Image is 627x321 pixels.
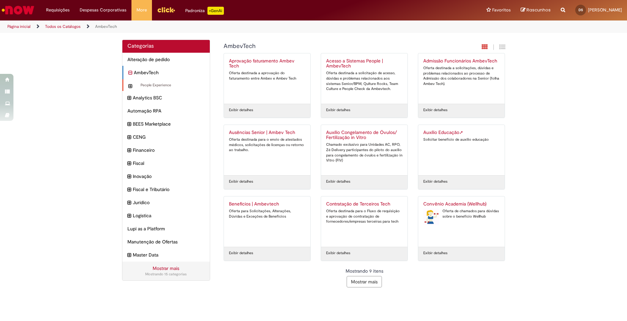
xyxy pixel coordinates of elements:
[127,147,131,154] i: expandir categoria Financeiro
[347,276,382,287] button: Mostrar mais
[326,201,402,207] h2: Contratação de Terceiros Tech
[127,251,131,259] i: expandir categoria Master Data
[326,130,402,141] h2: Auxílio Congelamento de Óvulos/ Fertilização in Vitro
[127,225,205,232] span: Lupi as a Platform
[326,142,402,163] div: Chamado exclusivo para Unidades AC, RPO, Zé Delivery participantes do piloto do auxílio para cong...
[133,251,205,258] span: Master Data
[521,7,551,13] a: Rascunhos
[122,66,210,79] div: recolher categoria AmbevTech AmbevTech
[80,7,126,13] span: Despesas Corporativas
[423,137,500,142] div: Solicitar benefício de auxílio educação
[224,125,310,175] a: Ausências Senior | Ambev Tech Oferta destinada para o envio de atestados médicos, solicitações de...
[127,272,205,277] div: Mostrando 15 categorias
[133,160,205,167] span: Fiscal
[122,170,210,183] div: expandir categoria Inovação Inovação
[326,250,350,256] a: Exibir detalhes
[127,186,131,193] i: expandir categoria Fiscal e Tributário
[423,58,500,64] h2: Admissão Funcionários AmbevTech
[122,143,210,157] div: expandir categoria Financeiro Financeiro
[134,69,205,76] span: AmbevTech
[321,125,407,175] a: Auxílio Congelamento de Óvulos/ Fertilização in Vitro Chamado exclusivo para Unidades AC, RPO, Zé...
[127,212,131,220] i: expandir categoria Logistica
[423,209,439,225] img: Convênio Academia (Wellhub)
[128,83,132,90] i: expandir categoria People Experience
[133,173,205,180] span: Inovação
[122,130,210,144] div: expandir categoria CENG CENG
[579,8,583,12] span: DS
[122,196,210,209] div: expandir categoria Jurídico Jurídico
[127,173,131,180] i: expandir categoria Inovação
[423,179,447,184] a: Exibir detalhes
[46,7,70,13] span: Requisições
[326,107,350,113] a: Exibir detalhes
[423,65,500,87] div: Oferta destinada a solicitações, dúvidas e problemas relacionados ao processo de Admissão dos col...
[133,121,205,127] span: BEES Marketplace
[134,83,205,88] span: People Experience
[588,7,622,13] span: [PERSON_NAME]
[122,91,210,104] div: expandir categoria Analytics BSC Analytics BSC
[133,186,205,193] span: Fiscal e Tributário
[127,107,205,114] span: Automação RPA
[122,222,210,235] div: Lupi as a Platform
[122,183,210,196] div: expandir categoria Fiscal e Tributário Fiscal e Tributário
[229,71,305,81] div: Oferta destinada a aprovação do faturamento entre Ambev e Ambev Tech
[122,53,210,66] div: Alteração de pedido
[127,56,205,63] span: Alteração de pedido
[122,209,210,222] div: expandir categoria Logistica Logistica
[127,43,205,49] h2: Categorias
[127,238,205,245] span: Manutenção de Ofertas
[45,24,81,29] a: Todos os Catálogos
[122,79,210,91] ul: AmbevTech subcategorias
[229,209,305,219] div: Oferta para Solicitações, Alterações, Dúvidas e Exceções de Benefícios
[128,69,132,77] i: recolher categoria AmbevTech
[418,125,505,175] a: Auxílio EducaçãoLink Externo Solicitar benefício de auxílio educação
[326,71,402,92] div: Oferta destinada a solicitação de acesso, dúvidas e problemas relacionados aos sistemas Senior/BP...
[482,44,488,50] i: Exibição em cartão
[459,129,463,135] span: Link Externo
[122,104,210,118] div: Automação RPA
[1,3,35,17] img: ServiceNow
[326,209,402,224] div: Oferta destinada para o Fluxo de requisição e aprovação de contratação de fornecedores/empresas t...
[224,196,310,247] a: Benefícios | Ambevtech Oferta para Solicitações, Alterações, Dúvidas e Exceções de Benefícios
[133,94,205,101] span: Analytics BSC
[127,160,131,167] i: expandir categoria Fiscal
[127,94,131,102] i: expandir categoria Analytics BSC
[499,44,505,50] i: Exibição de grade
[122,235,210,248] div: Manutenção de Ofertas
[326,58,402,69] h2: Acesso a Sistemas People | AmbevTech
[185,7,224,15] div: Padroniza
[229,58,305,69] h2: Aprovação faturamento Ambev Tech
[127,121,131,128] i: expandir categoria BEES Marketplace
[423,250,447,256] a: Exibir detalhes
[7,24,31,29] a: Página inicial
[321,196,407,247] a: Contratação de Terceiros Tech Oferta destinada para o Fluxo de requisição e aprovação de contrata...
[157,5,175,15] img: click_logo_yellow_360x200.png
[5,20,413,33] ul: Trilhas de página
[229,201,305,207] h2: Benefícios | Ambevtech
[122,117,210,131] div: expandir categoria BEES Marketplace BEES Marketplace
[224,43,432,50] h1: {"description":null,"title":"AmbevTech"} Categoria
[418,53,505,104] a: Admissão Funcionários AmbevTech Oferta destinada a solicitações, dúvidas e problemas relacionados...
[133,134,205,140] span: CENG
[122,79,210,91] div: expandir categoria People Experience People Experience
[122,53,210,262] ul: Categorias
[229,179,253,184] a: Exibir detalhes
[224,268,505,274] div: Mostrando 9 itens
[133,199,205,206] span: Jurídico
[493,43,494,51] span: |
[224,53,310,104] a: Aprovação faturamento Ambev Tech Oferta destinada a aprovação do faturamento entre Ambev e Ambev ...
[133,212,205,219] span: Logistica
[423,130,500,135] h2: Auxílio Educação
[136,7,147,13] span: More
[423,209,500,219] div: Oferta de chamados para dúvidas sobre o benefício Wellhub
[229,130,305,135] h2: Ausências Senior | Ambev Tech
[423,201,500,207] h2: Convênio Academia (Wellhub)
[153,265,179,271] a: Mostrar mais
[95,24,117,29] a: AmbevTech
[326,179,350,184] a: Exibir detalhes
[229,250,253,256] a: Exibir detalhes
[526,7,551,13] span: Rascunhos
[229,107,253,113] a: Exibir detalhes
[122,248,210,262] div: expandir categoria Master Data Master Data
[423,107,447,113] a: Exibir detalhes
